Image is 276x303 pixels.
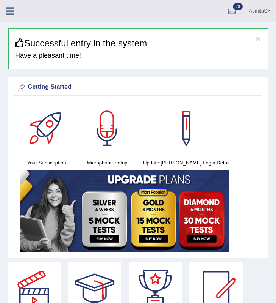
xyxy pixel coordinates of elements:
[256,35,260,43] button: ×
[81,159,134,167] h4: Microphone Setup
[20,159,73,167] h4: Your Subscription
[15,38,262,48] h3: Successful entry in the system
[233,3,242,10] span: 20
[16,82,260,93] div: Getting Started
[15,52,262,60] h4: Have a pleasant time!
[20,170,229,252] img: small5.jpg
[141,159,231,167] h4: Update [PERSON_NAME] Login Detail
